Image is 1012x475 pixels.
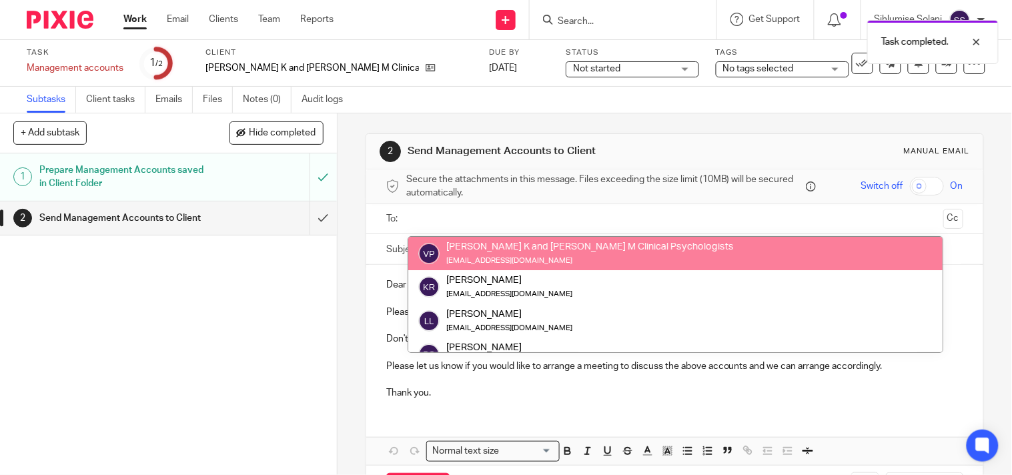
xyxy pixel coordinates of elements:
[243,87,292,113] a: Notes (0)
[943,209,963,229] button: Cc
[446,274,572,287] div: [PERSON_NAME]
[258,13,280,26] a: Team
[446,324,572,332] small: [EMAIL_ADDRESS][DOMAIN_NAME]
[167,13,189,26] a: Email
[446,307,572,320] div: [PERSON_NAME]
[27,61,123,75] div: Management accounts
[446,341,572,354] div: [PERSON_NAME]
[489,47,549,58] label: Due by
[380,141,401,162] div: 2
[300,13,334,26] a: Reports
[446,240,734,254] div: [PERSON_NAME] K and [PERSON_NAME] M Clinical Psychologists
[904,146,970,157] div: Manual email
[302,87,353,113] a: Audit logs
[418,344,440,365] img: svg%3E
[573,64,620,73] span: Not started
[386,212,401,225] label: To:
[155,87,193,113] a: Emails
[951,179,963,193] span: On
[86,87,145,113] a: Client tasks
[446,290,572,298] small: [EMAIL_ADDRESS][DOMAIN_NAME]
[203,87,233,113] a: Files
[489,63,517,73] span: [DATE]
[408,144,703,158] h1: Send Management Accounts to Client
[123,13,147,26] a: Work
[27,11,93,29] img: Pixie
[13,121,87,144] button: + Add subtask
[386,386,963,400] p: Thank you.
[39,208,211,228] h1: Send Management Accounts to Client
[229,121,324,144] button: Hide completed
[430,444,502,458] span: Normal text size
[418,310,440,332] img: svg%3E
[386,332,963,346] p: Don't hesitate to contact me should you have any queries.
[39,160,211,194] h1: Prepare Management Accounts saved in Client Folder
[205,47,472,58] label: Client
[949,9,971,31] img: svg%3E
[27,47,123,58] label: Task
[418,243,440,264] img: svg%3E
[881,35,949,49] p: Task completed.
[723,64,794,73] span: No tags selected
[386,360,963,373] p: Please let us know if you would like to arrange a meeting to discuss the above accounts and we ca...
[386,306,963,319] p: Please find in attachment the latest management accounts for [PERSON_NAME] K and [PERSON_NAME] M ...
[27,87,76,113] a: Subtasks
[386,278,963,292] p: Dear [PERSON_NAME]
[426,441,560,462] div: Search for option
[386,243,421,256] label: Subject:
[406,173,803,200] span: Secure the attachments in this message. Files exceeding the size limit (10MB) will be secured aut...
[155,60,163,67] small: /2
[504,444,552,458] input: Search for option
[13,209,32,227] div: 2
[446,257,572,264] small: [EMAIL_ADDRESS][DOMAIN_NAME]
[418,276,440,298] img: svg%3E
[13,167,32,186] div: 1
[209,13,238,26] a: Clients
[149,55,163,71] div: 1
[205,61,419,75] p: [PERSON_NAME] K and [PERSON_NAME] M Clinical Psychologists
[249,128,316,139] span: Hide completed
[861,179,903,193] span: Switch off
